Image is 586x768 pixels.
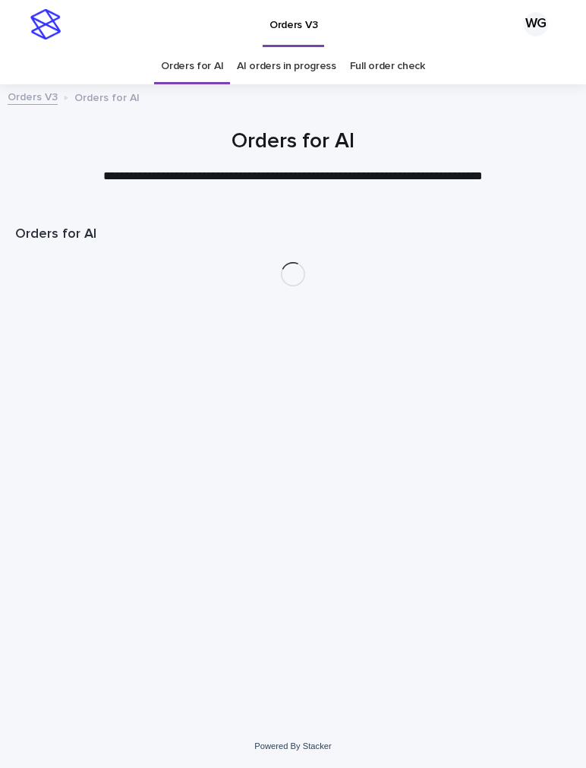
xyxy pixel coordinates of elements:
a: Powered By Stacker [254,741,331,751]
h1: Orders for AI [15,226,571,244]
h1: Orders for AI [15,128,571,156]
a: Orders V3 [8,87,58,105]
a: Full order check [350,49,425,84]
a: AI orders in progress [237,49,336,84]
a: Orders for AI [161,49,223,84]
img: stacker-logo-s-only.png [30,9,61,40]
div: WG [524,12,548,36]
p: Orders for AI [74,88,140,105]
